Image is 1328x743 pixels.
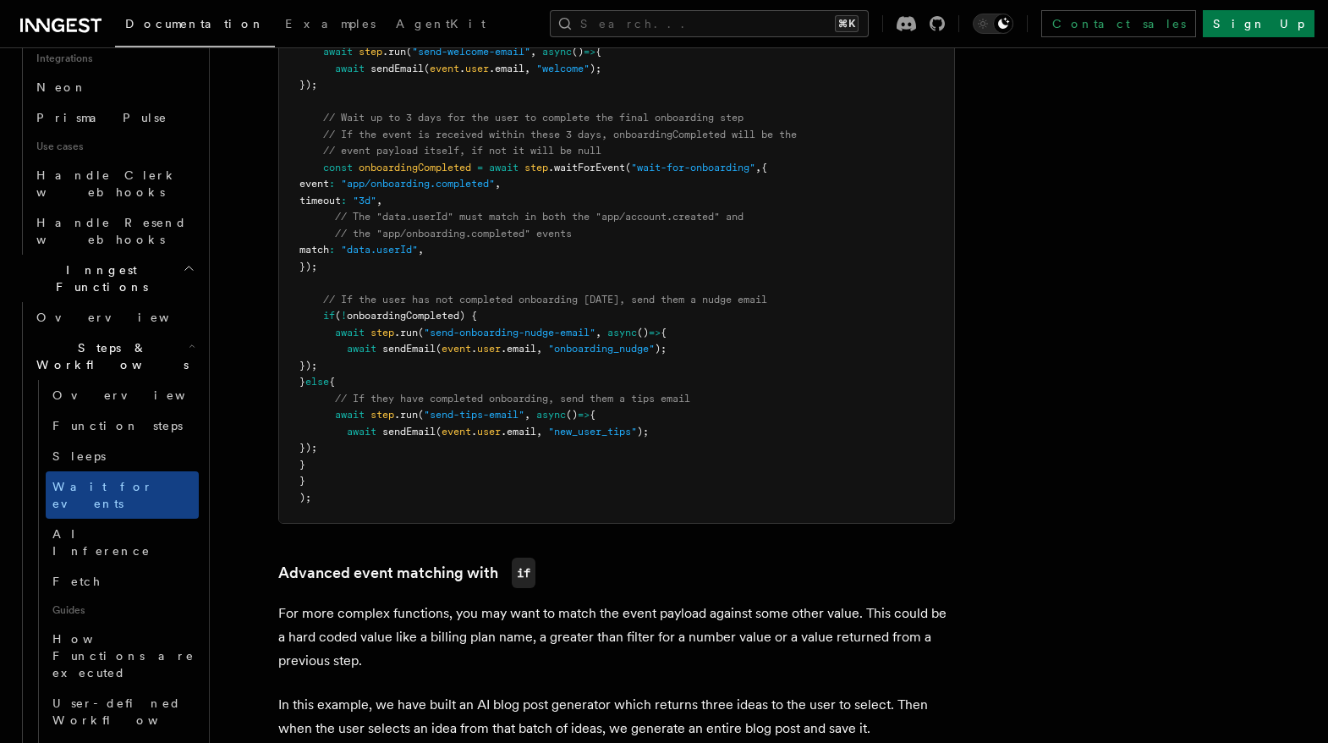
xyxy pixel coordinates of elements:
span: event [442,426,471,438]
span: Fetch [52,575,102,588]
span: Use cases [30,133,199,160]
span: Integrations [30,45,199,72]
p: For more complex functions, you may want to match the event payload against some other value. Thi... [278,602,955,673]
span: await [323,46,353,58]
button: Search...⌘K [550,10,869,37]
span: // Wait up to 3 days for the user to complete the final onboarding step [323,112,744,124]
a: AgentKit [386,5,496,46]
a: Advanced event matching withif [278,558,535,588]
span: } [299,376,305,388]
span: Guides [46,597,199,624]
span: user [477,343,501,355]
span: { [595,46,601,58]
a: Contact sales [1041,10,1196,37]
span: ( [424,63,430,74]
span: => [578,409,590,421]
span: () [566,409,578,421]
span: Handle Resend webhooks [36,216,187,246]
a: Examples [275,5,386,46]
span: user [477,426,501,438]
span: { [590,409,595,421]
code: if [512,558,535,588]
span: "app/onboarding.completed" [341,178,495,190]
span: Examples [285,17,376,30]
span: . [471,343,477,355]
span: .run [382,46,406,58]
span: step [359,46,382,58]
span: "send-onboarding-nudge-email" [424,327,595,338]
span: , [418,244,424,256]
span: sendEmail [370,63,424,74]
span: step [370,327,394,338]
button: Toggle dark mode [973,14,1013,34]
span: () [637,327,649,338]
span: .run [394,409,418,421]
span: .email [489,63,524,74]
span: "wait-for-onboarding" [631,162,755,173]
a: Function steps [46,410,199,441]
a: Prisma Pulse [30,102,199,133]
span: , [530,46,536,58]
span: // If the event is received within these 3 days, onboardingCompleted will be the [323,129,797,140]
span: . [459,63,465,74]
span: if [323,310,335,322]
span: , [536,343,542,355]
span: => [584,46,595,58]
span: user [465,63,489,74]
span: , [524,63,530,74]
span: Sleeps [52,449,106,463]
span: .waitForEvent [548,162,625,173]
span: step [524,162,548,173]
span: Steps & Workflows [30,339,189,373]
a: Documentation [115,5,275,47]
a: Fetch [46,566,199,597]
a: Handle Clerk webhooks [30,160,199,207]
span: event [442,343,471,355]
span: Prisma Pulse [36,111,167,124]
span: event [430,63,459,74]
span: // the "app/onboarding.completed" events [335,228,572,239]
span: = [477,162,483,173]
span: { [329,376,335,388]
span: // If they have completed onboarding, send them a tips email [335,393,690,405]
span: await [335,409,365,421]
span: else [305,376,329,388]
span: await [489,162,519,173]
p: In this example, we have built an AI blog post generator which returns three ideas to the user to... [278,693,955,740]
span: Wait for events [52,480,153,510]
span: User-defined Workflows [52,696,205,727]
span: async [536,409,566,421]
span: "onboarding_nudge" [548,343,655,355]
span: }); [299,442,317,454]
span: ( [436,426,442,438]
a: How Functions are executed [46,624,199,688]
span: } [299,459,305,471]
span: ( [436,343,442,355]
span: async [607,327,637,338]
span: ( [625,162,631,173]
span: => [649,327,661,338]
span: // The "data.userId" must match in both the "app/account.created" and [335,211,744,223]
span: , [595,327,601,338]
span: } [299,475,305,487]
span: onboardingCompleted [359,162,471,173]
a: Handle Resend webhooks [30,207,199,255]
span: // event payload itself, if not it will be null [323,145,601,157]
span: , [536,426,542,438]
button: Inngest Functions [14,255,199,302]
a: AI Inference [46,519,199,566]
span: event [299,178,329,190]
span: timeout [299,195,341,206]
span: "send-tips-email" [424,409,524,421]
span: ( [418,327,424,338]
span: "welcome" [536,63,590,74]
span: ! [341,310,347,322]
span: Handle Clerk webhooks [36,168,178,199]
span: match [299,244,329,256]
span: "3d" [353,195,376,206]
span: Overview [52,388,227,402]
span: "data.userId" [341,244,418,256]
span: { [761,162,767,173]
span: step [370,409,394,421]
span: ); [655,343,667,355]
